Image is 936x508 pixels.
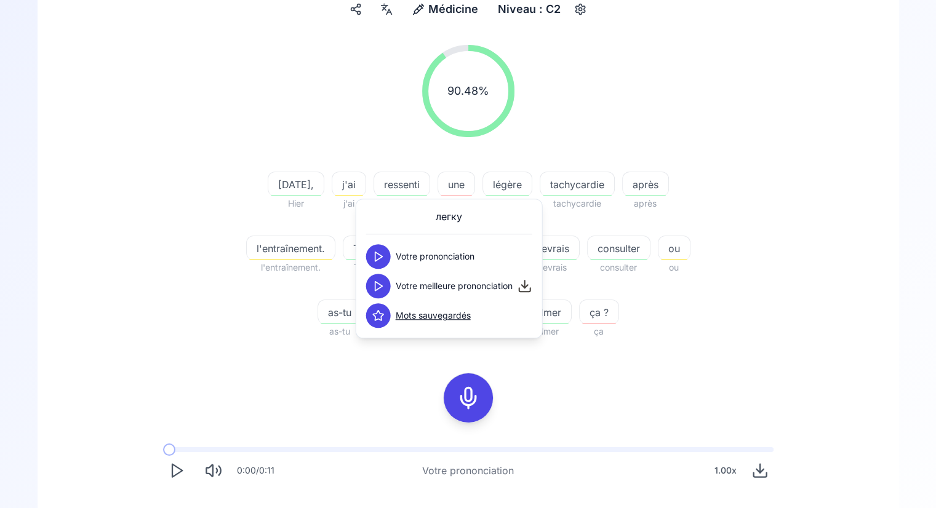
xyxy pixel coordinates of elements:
span: l'entraînement. [246,260,335,275]
span: ça ? [580,305,618,320]
span: ou [658,241,690,256]
span: consulter [587,260,650,275]
button: j'ai [332,172,366,196]
button: tachycardie [540,172,615,196]
span: Médicine [428,1,478,18]
button: consulter [587,236,650,260]
button: Tu [343,236,375,260]
button: as-tu [318,300,362,324]
span: l'entraînement. [247,241,335,256]
span: ou [658,260,690,275]
a: Mots sauvegardés [396,309,471,322]
span: légère [483,177,532,192]
span: 90.48 % [447,82,489,100]
span: en [438,196,475,211]
span: легку [436,209,462,224]
button: calmer [519,300,572,324]
button: ressenti [374,172,430,196]
span: Tu [343,241,374,256]
button: ou [658,236,690,260]
button: Play [163,457,190,484]
span: tachycardie [540,177,614,192]
button: une [438,172,475,196]
span: as-tu [318,305,361,320]
button: l'entraînement. [246,236,335,260]
button: légère [482,172,532,196]
span: Tu [343,260,375,275]
span: Hier [268,196,324,211]
button: [DATE], [268,172,324,196]
span: devrais [526,241,579,256]
span: devrais [525,260,580,275]
span: après [622,196,669,211]
span: calmer [520,305,571,320]
button: Download audio [746,457,774,484]
span: ressenti [374,177,430,192]
span: légère [482,196,532,211]
div: 1.00 x [710,458,742,483]
div: Votre prononciation [422,463,514,478]
span: ça [579,324,619,339]
span: as-tu [318,324,362,339]
button: après [622,172,669,196]
span: ressenti [374,196,430,211]
span: Votre prononciation [396,250,474,263]
button: devrais [525,236,580,260]
span: j'ai [332,196,366,211]
span: consulter [588,241,650,256]
span: une [438,177,474,192]
div: 0:00 / 0:11 [237,464,274,477]
span: calmer [519,324,572,339]
span: après [623,177,668,192]
button: Mute [200,457,227,484]
span: [DATE], [268,177,324,192]
span: j'ai [332,177,366,192]
span: tachycardie [540,196,615,211]
button: ça ? [579,300,619,324]
span: Votre meilleure prononciation [396,280,513,292]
